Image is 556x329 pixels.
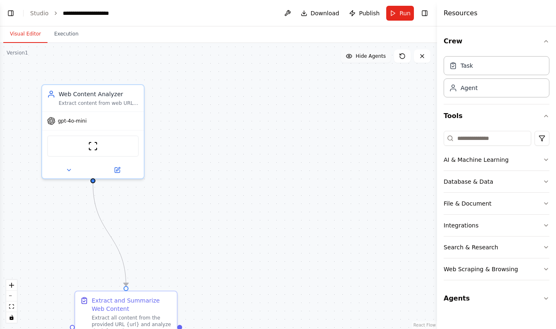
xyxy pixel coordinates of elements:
[399,9,411,17] span: Run
[444,53,549,104] div: Crew
[444,199,492,208] div: File & Document
[3,26,48,43] button: Visual Editor
[7,50,28,56] div: Version 1
[444,128,549,287] div: Tools
[58,118,87,124] span: gpt-4o-mini
[444,30,549,53] button: Crew
[386,6,414,21] button: Run
[6,312,17,323] button: toggle interactivity
[311,9,340,17] span: Download
[48,26,85,43] button: Execution
[444,287,549,310] button: Agents
[444,243,498,251] div: Search & Research
[6,291,17,301] button: zoom out
[59,100,139,107] div: Extract content from web URLs and create comprehensive summaries highlighting the essential parts...
[444,171,549,192] button: Database & Data
[444,149,549,170] button: AI & Machine Learning
[88,141,98,151] img: ScrapeWebsiteTool
[444,215,549,236] button: Integrations
[444,265,518,273] div: Web Scraping & Browsing
[356,53,386,59] span: Hide Agents
[30,9,133,17] nav: breadcrumb
[359,9,380,17] span: Publish
[6,280,17,291] button: zoom in
[6,280,17,323] div: React Flow controls
[461,62,473,70] div: Task
[444,193,549,214] button: File & Document
[6,301,17,312] button: fit view
[297,6,343,21] button: Download
[444,258,549,280] button: Web Scraping & Browsing
[341,50,391,63] button: Hide Agents
[413,323,436,327] a: React Flow attribution
[92,296,172,313] div: Extract and Summarize Web Content
[444,221,478,230] div: Integrations
[444,8,478,18] h4: Resources
[41,84,145,179] div: Web Content AnalyzerExtract content from web URLs and create comprehensive summaries highlighting...
[461,84,478,92] div: Agent
[444,104,549,128] button: Tools
[444,156,508,164] div: AI & Machine Learning
[30,10,49,17] a: Studio
[346,6,383,21] button: Publish
[419,7,430,19] button: Hide right sidebar
[5,7,17,19] button: Show left sidebar
[59,90,139,98] div: Web Content Analyzer
[94,165,140,175] button: Open in side panel
[444,178,493,186] div: Database & Data
[89,183,130,286] g: Edge from bafa04cf-9fbc-4369-981b-91a4b18df42a to c0215930-b3a5-45ea-a860-e44742a27e70
[444,237,549,258] button: Search & Research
